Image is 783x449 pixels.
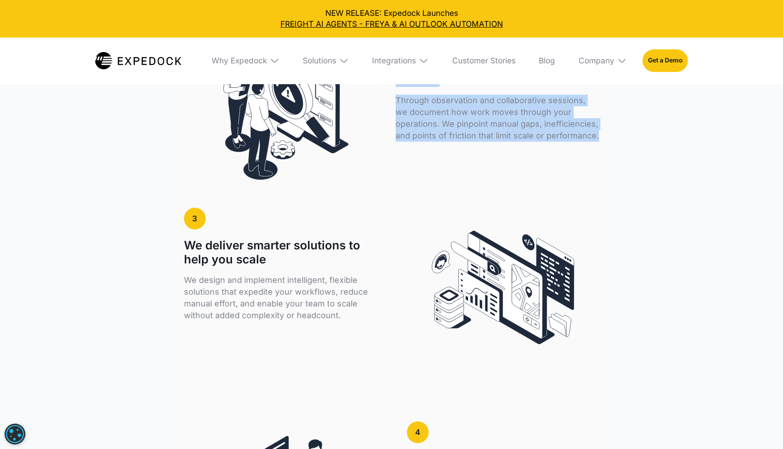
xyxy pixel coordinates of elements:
div: Why Expedock [204,38,287,84]
div: Company [579,56,614,66]
a: Customer Stories [444,38,523,84]
div: Solutions [303,56,336,66]
div: Why Expedock [212,56,267,66]
a: Blog [531,38,563,84]
iframe: Chat Widget [628,351,783,449]
p: Through observation and collaborative sessions, we document how work moves through your operation... [396,95,599,142]
p: We design and implement intelligent, flexible solutions that expedite your workflows, reduce manu... [184,274,376,321]
a: Get a Demo [643,49,688,72]
a: 3 [184,208,206,229]
a: 4 [407,421,429,443]
div: Company [570,38,634,84]
a: FREIGHT AI AGENTS - FREYA & AI OUTLOOK AUTOMATION [8,19,775,29]
div: Integrations [364,38,436,84]
div: Widget de chat [628,351,783,449]
div: NEW RELEASE: Expedock Launches [8,8,775,29]
h1: We deliver smarter solutions to help you scale [184,239,376,267]
div: Integrations [372,56,416,66]
div: Solutions [295,38,357,84]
